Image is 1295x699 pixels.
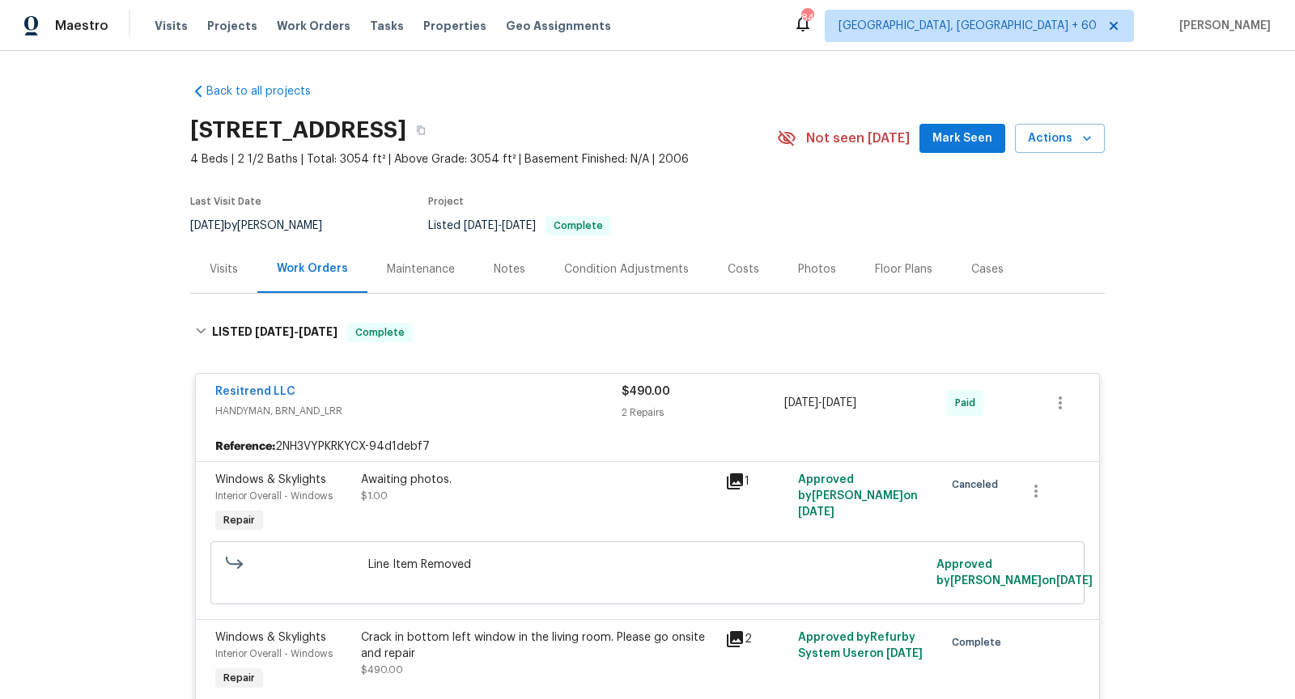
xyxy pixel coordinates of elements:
span: Not seen [DATE] [806,130,910,146]
span: [PERSON_NAME] [1173,18,1271,34]
span: [DATE] [502,220,536,231]
span: Repair [217,670,261,686]
span: [DATE] [886,648,923,659]
span: Last Visit Date [190,197,261,206]
span: [DATE] [464,220,498,231]
div: 847 [801,10,813,26]
span: Complete [547,221,609,231]
span: Actions [1028,129,1092,149]
div: Floor Plans [875,261,932,277]
span: [DATE] [784,397,818,409]
div: Costs [728,261,759,277]
span: Canceled [952,477,1004,493]
span: Complete [349,324,411,341]
span: Mark Seen [932,129,992,149]
a: Back to all projects [190,83,346,100]
span: Work Orders [277,18,350,34]
span: Tasks [370,20,404,32]
h6: LISTED [212,323,338,342]
span: $490.00 [622,386,670,397]
div: Condition Adjustments [564,261,689,277]
span: Interior Overall - Windows [215,649,333,659]
span: Paid [955,395,982,411]
h2: [STREET_ADDRESS] [190,122,406,138]
div: 1 [725,472,788,491]
span: $490.00 [361,665,403,675]
div: Visits [210,261,238,277]
span: Approved by [PERSON_NAME] on [936,559,1093,587]
span: Approved by Refurby System User on [798,632,923,659]
span: Properties [423,18,486,34]
span: HANDYMAN, BRN_AND_LRR [215,403,622,419]
div: Photos [798,261,836,277]
div: Awaiting photos. [361,472,715,488]
span: Complete [952,634,1008,650]
span: Geo Assignments [506,18,611,34]
span: - [464,220,536,231]
span: [GEOGRAPHIC_DATA], [GEOGRAPHIC_DATA] + 60 [839,18,1097,34]
div: 2NH3VYPKRKYCX-94d1debf7 [196,432,1099,461]
span: [DATE] [255,326,294,337]
a: Resitrend LLC [215,386,295,397]
div: Cases [971,261,1004,277]
button: Actions [1015,124,1105,154]
div: by [PERSON_NAME] [190,216,342,235]
span: Projects [207,18,257,34]
span: 4 Beds | 2 1/2 Baths | Total: 3054 ft² | Above Grade: 3054 ft² | Basement Finished: N/A | 2006 [190,151,777,167]
span: Interior Overall - Windows [215,491,333,501]
span: [DATE] [798,506,834,518]
div: 2 [725,629,788,649]
span: [DATE] [822,397,856,409]
span: Approved by [PERSON_NAME] on [798,474,918,518]
span: Listed [428,220,611,231]
span: Windows & Skylights [215,632,326,643]
b: Reference: [215,438,275,455]
span: Maestro [55,18,108,34]
button: Mark Seen [919,124,1005,154]
span: [DATE] [299,326,338,337]
span: Line Item Removed [368,557,928,573]
div: 2 Repairs [622,405,784,421]
div: LISTED [DATE]-[DATE]Complete [190,307,1105,358]
span: - [255,326,338,337]
div: Maintenance [387,261,455,277]
div: Crack in bottom left window in the living room. Please go onsite and repair [361,629,715,662]
div: Work Orders [277,261,348,277]
span: Project [428,197,464,206]
span: Repair [217,512,261,528]
span: Windows & Skylights [215,474,326,485]
div: Notes [494,261,525,277]
span: [DATE] [1056,575,1093,587]
span: $1.00 [361,491,388,501]
span: Visits [155,18,188,34]
span: [DATE] [190,220,224,231]
span: - [784,395,856,411]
